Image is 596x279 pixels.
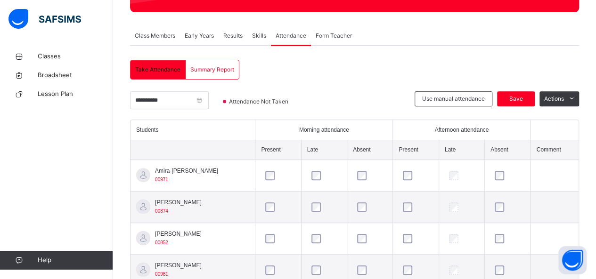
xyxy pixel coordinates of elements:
span: Actions [544,95,564,103]
span: Attendance Not Taken [228,97,291,106]
span: Afternoon attendance [435,126,489,134]
span: Broadsheet [38,71,113,80]
span: Form Teacher [316,32,352,40]
span: [PERSON_NAME] [155,261,202,270]
th: Students [131,120,255,140]
th: Absent [485,140,531,160]
span: Skills [252,32,266,40]
span: 00874 [155,208,168,214]
span: Class Members [135,32,175,40]
span: [PERSON_NAME] [155,198,202,207]
span: [PERSON_NAME] [155,230,202,238]
span: 00981 [155,271,168,277]
button: Open asap [558,246,587,274]
th: Late [301,140,347,160]
th: Comment [531,140,579,160]
span: Use manual attendance [422,95,485,103]
span: 00971 [155,177,168,182]
span: Take Attendance [135,65,180,74]
span: Lesson Plan [38,89,113,99]
span: Amira-[PERSON_NAME] [155,167,218,175]
img: safsims [8,9,81,29]
span: Early Years [185,32,214,40]
th: Present [393,140,439,160]
span: 00852 [155,240,168,245]
th: Present [255,140,301,160]
th: Absent [347,140,393,160]
span: Help [38,255,113,265]
span: Results [223,32,243,40]
span: Classes [38,52,113,61]
span: Save [504,95,528,103]
span: Summary Report [190,65,234,74]
th: Late [439,140,484,160]
span: Morning attendance [299,126,349,134]
span: Attendance [276,32,306,40]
